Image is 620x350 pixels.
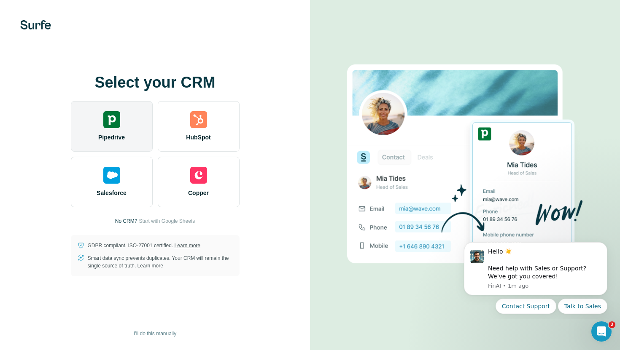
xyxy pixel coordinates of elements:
[103,167,120,184] img: salesforce's logo
[103,111,120,128] img: pipedrive's logo
[190,111,207,128] img: hubspot's logo
[97,189,127,197] span: Salesforce
[139,217,195,225] button: Start with Google Sheets
[128,327,182,340] button: I’ll do this manually
[609,321,615,328] span: 2
[175,243,200,248] a: Learn more
[88,254,233,270] p: Smart data sync prevents duplicates. Your CRM will remain the single source of truth.
[190,167,207,184] img: copper's logo
[115,217,137,225] p: No CRM?
[98,133,125,142] span: Pipedrive
[134,330,176,337] span: I’ll do this manually
[186,133,210,142] span: HubSpot
[591,321,612,342] iframe: Intercom live chat
[71,74,240,91] h1: Select your CRM
[20,20,51,29] img: Surfe's logo
[137,263,163,269] a: Learn more
[188,189,209,197] span: Copper
[88,242,200,249] p: GDPR compliant. ISO-27001 certified.
[347,50,583,300] img: PIPEDRIVE image
[451,235,620,319] iframe: Intercom notifications message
